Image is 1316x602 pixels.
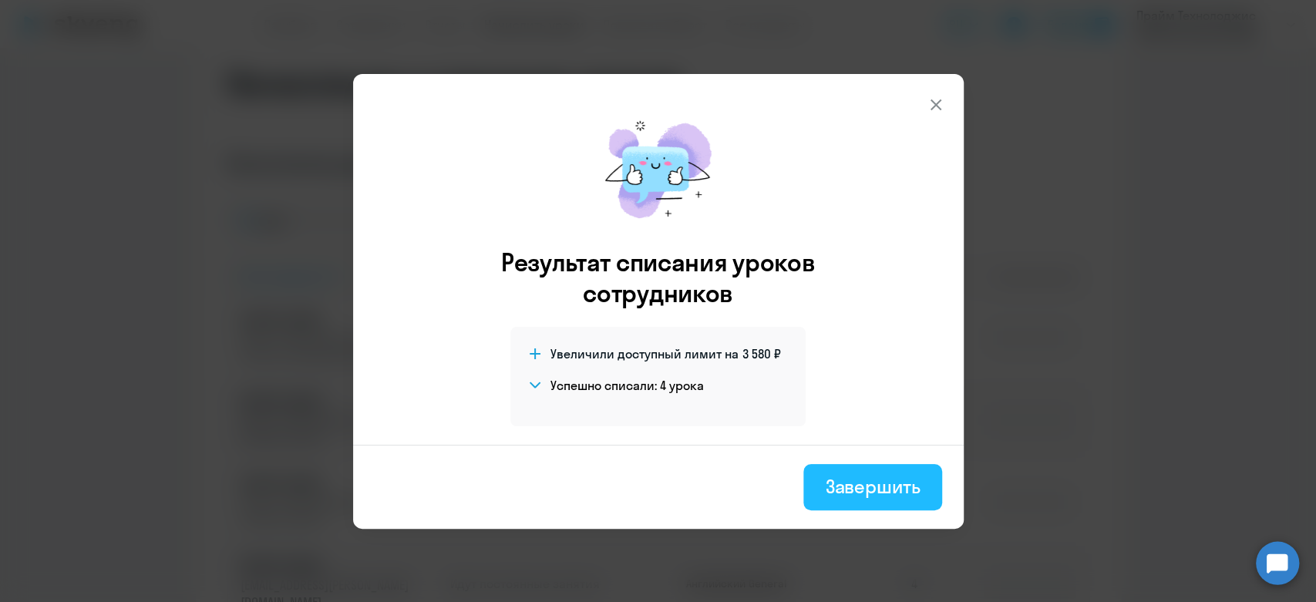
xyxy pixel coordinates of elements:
h3: Результат списания уроков сотрудников [480,247,836,308]
span: 3 580 ₽ [742,345,781,362]
div: Завершить [825,474,920,499]
img: mirage-message.png [589,105,728,234]
span: Увеличили доступный лимит на [550,345,739,362]
h4: Успешно списали: 4 урока [550,377,704,394]
button: Завершить [803,464,941,510]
